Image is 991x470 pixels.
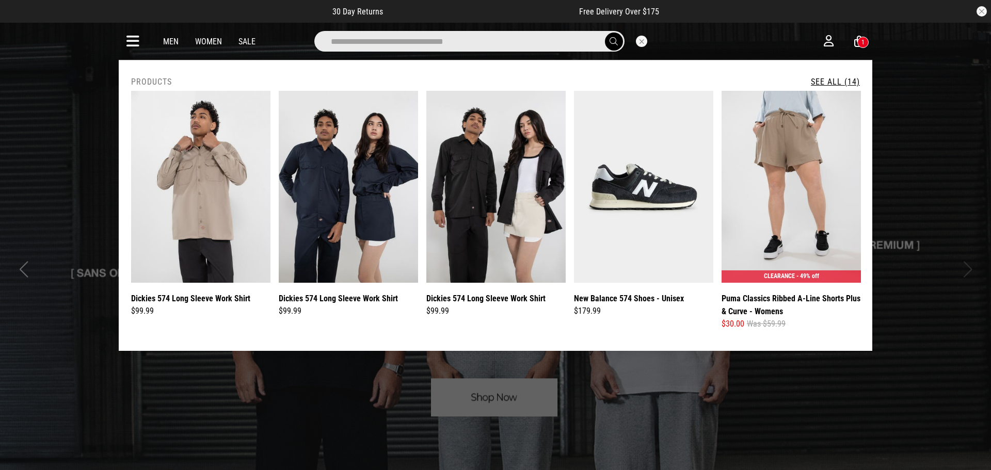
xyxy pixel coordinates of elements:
[747,318,786,330] span: Was $59.99
[279,292,398,305] a: Dickies 574 Long Sleeve Work Shirt
[574,292,684,305] a: New Balance 574 Shoes - Unisex
[426,292,546,305] a: Dickies 574 Long Sleeve Work Shirt
[426,91,566,283] img: Dickies 574 Long Sleeve Work Shirt in Black
[811,77,860,87] a: See All (14)
[861,39,865,46] div: 1
[854,36,864,47] a: 1
[131,305,270,317] div: $99.99
[722,91,861,283] img: Puma Classics Ribbed A-line Shorts Plus & Curve - Womens in Brown
[8,4,39,35] button: Open LiveChat chat widget
[574,305,713,317] div: $179.99
[131,91,270,283] img: Dickies 574 Long Sleeve Work Shirt in Beige
[238,37,255,46] a: Sale
[574,91,713,283] img: New Balance 574 Shoes - Unisex in Grey
[579,7,659,17] span: Free Delivery Over $175
[426,305,566,317] div: $99.99
[131,77,172,87] h2: Products
[796,272,819,280] span: - 49% off
[195,37,222,46] a: Women
[722,318,744,330] span: $30.00
[636,36,647,47] button: Close search
[163,37,179,46] a: Men
[279,91,418,283] img: Dickies 574 Long Sleeve Work Shirt in Blue
[131,292,250,305] a: Dickies 574 Long Sleeve Work Shirt
[722,292,861,318] a: Puma Classics Ribbed A-Line Shorts Plus & Curve - Womens
[404,6,558,17] iframe: Customer reviews powered by Trustpilot
[279,305,418,317] div: $99.99
[764,272,795,280] span: CLEARANCE
[332,7,383,17] span: 30 Day Returns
